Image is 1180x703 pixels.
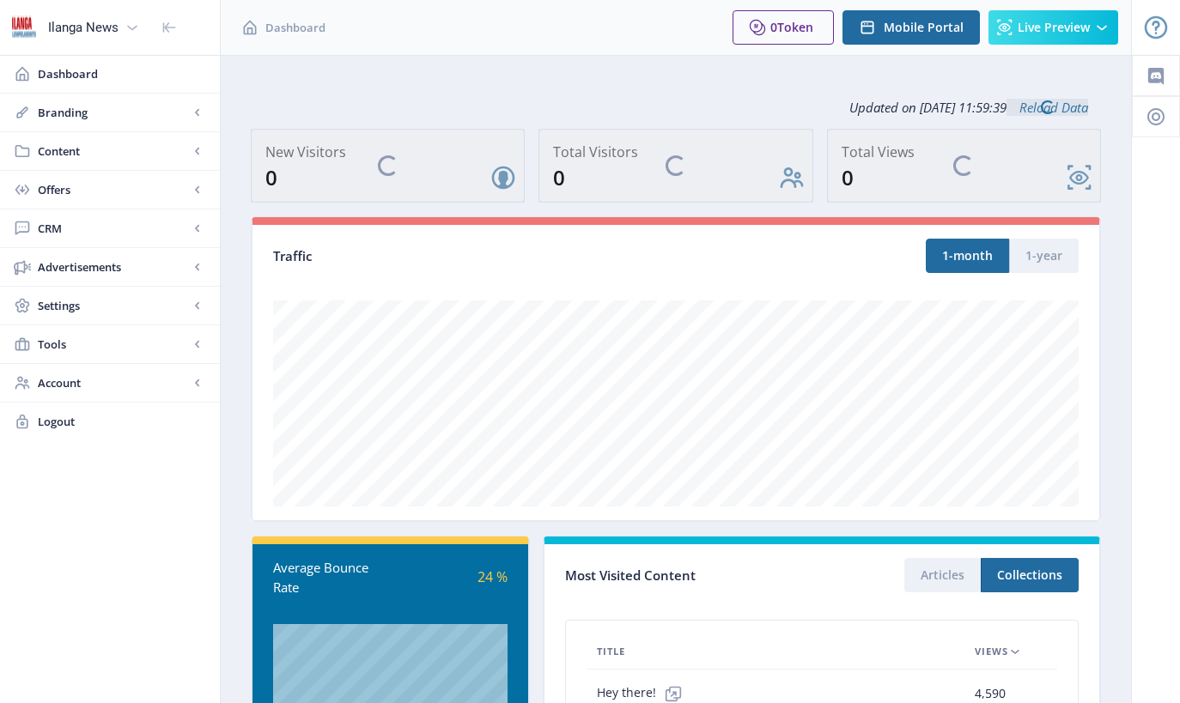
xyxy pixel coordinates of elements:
[597,641,625,662] span: Title
[975,641,1008,662] span: Views
[981,558,1079,592] button: Collections
[1018,21,1090,34] span: Live Preview
[988,10,1118,45] button: Live Preview
[273,558,391,597] div: Average Bounce Rate
[38,104,189,121] span: Branding
[1009,239,1079,273] button: 1-year
[265,19,325,36] span: Dashboard
[477,567,508,586] span: 24 %
[38,142,189,160] span: Content
[842,10,980,45] button: Mobile Portal
[38,297,189,314] span: Settings
[251,86,1101,129] div: Updated on [DATE] 11:59:39
[904,558,981,592] button: Articles
[777,19,813,35] span: Token
[884,21,964,34] span: Mobile Portal
[273,246,676,266] div: Traffic
[733,10,834,45] button: 0Token
[38,413,206,430] span: Logout
[1007,99,1088,116] a: Reload Data
[38,374,189,391] span: Account
[38,65,206,82] span: Dashboard
[38,220,189,237] span: CRM
[38,181,189,198] span: Offers
[48,9,119,46] div: Ilanga News
[565,562,822,589] div: Most Visited Content
[926,239,1009,273] button: 1-month
[38,336,189,353] span: Tools
[10,14,38,41] img: 6e32966d-d278-493e-af78-9af65f0c2223.png
[38,258,189,276] span: Advertisements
